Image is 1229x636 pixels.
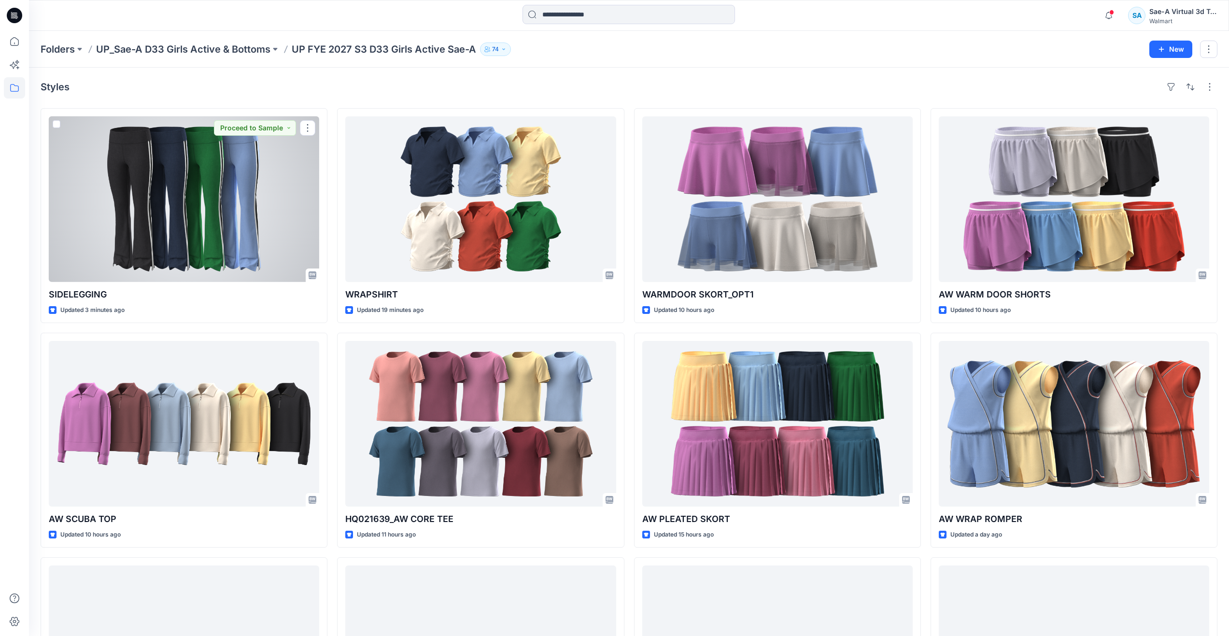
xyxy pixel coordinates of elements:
[642,512,913,526] p: AW PLEATED SKORT
[1128,7,1145,24] div: SA
[950,530,1002,540] p: Updated a day ago
[49,341,319,507] a: AW SCUBA TOP
[345,116,616,282] a: WRAPSHIRT
[96,42,270,56] a: UP_Sae-A D33 Girls Active & Bottoms
[49,288,319,301] p: SIDELEGGING
[345,512,616,526] p: HQ021639_AW CORE TEE
[480,42,511,56] button: 74
[357,530,416,540] p: Updated 11 hours ago
[292,42,476,56] p: UP FYE 2027 S3 D33 Girls Active Sae-A
[654,530,714,540] p: Updated 15 hours ago
[939,288,1209,301] p: AW WARM DOOR SHORTS
[939,512,1209,526] p: AW WRAP ROMPER
[345,341,616,507] a: HQ021639_AW CORE TEE
[60,305,125,315] p: Updated 3 minutes ago
[492,44,499,55] p: 74
[345,288,616,301] p: WRAPSHIRT
[49,512,319,526] p: AW SCUBA TOP
[357,305,424,315] p: Updated 19 minutes ago
[49,116,319,282] a: SIDELEGGING
[642,116,913,282] a: WARMDOOR SKORT_OPT1
[642,288,913,301] p: WARMDOOR SKORT_OPT1
[1149,41,1192,58] button: New
[41,81,70,93] h4: Styles
[1149,6,1217,17] div: Sae-A Virtual 3d Team
[950,305,1011,315] p: Updated 10 hours ago
[642,341,913,507] a: AW PLEATED SKORT
[60,530,121,540] p: Updated 10 hours ago
[654,305,714,315] p: Updated 10 hours ago
[939,116,1209,282] a: AW WARM DOOR SHORTS
[1149,17,1217,25] div: Walmart
[41,42,75,56] a: Folders
[939,341,1209,507] a: AW WRAP ROMPER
